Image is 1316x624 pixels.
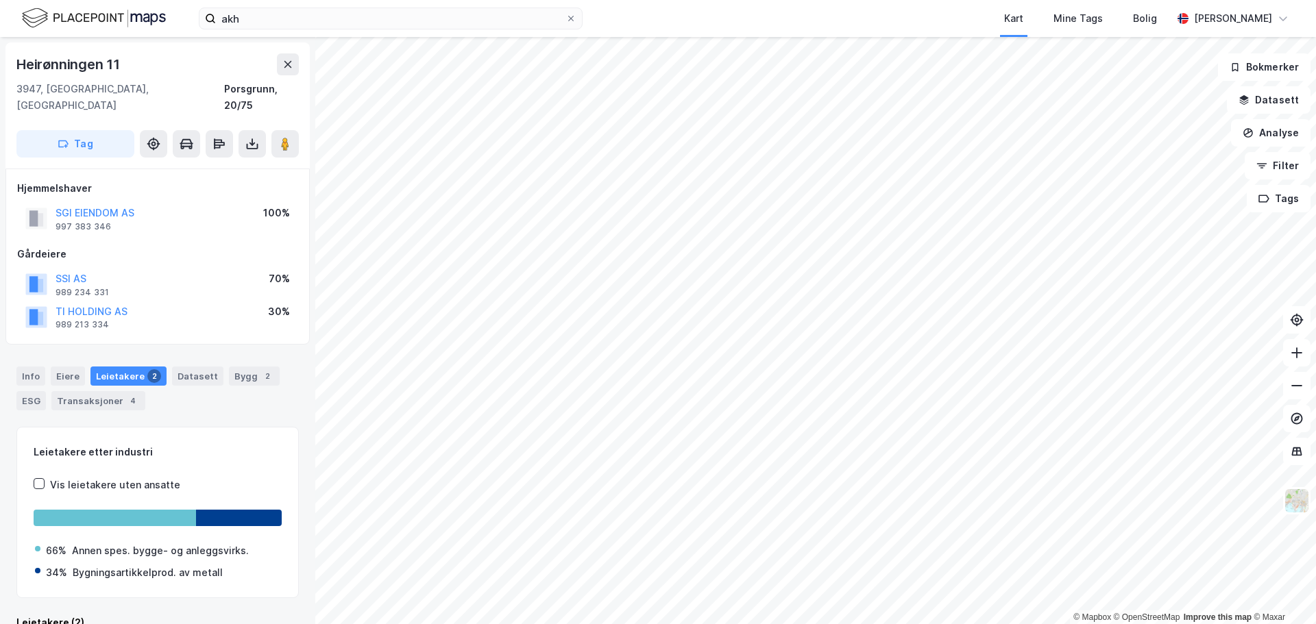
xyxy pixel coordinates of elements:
[1114,612,1180,622] a: OpenStreetMap
[34,444,282,460] div: Leietakere etter industri
[216,8,565,29] input: Søk på adresse, matrikkel, gårdeiere, leietakere eller personer
[16,81,224,114] div: 3947, [GEOGRAPHIC_DATA], [GEOGRAPHIC_DATA]
[90,366,167,386] div: Leietakere
[73,564,223,581] div: Bygningsartikkelprod. av metall
[46,542,66,559] div: 66%
[16,130,134,158] button: Tag
[51,391,145,410] div: Transaksjoner
[1247,558,1316,624] iframe: Chat Widget
[16,391,46,410] div: ESG
[229,366,280,386] div: Bygg
[1184,612,1252,622] a: Improve this map
[126,394,140,408] div: 4
[46,564,67,581] div: 34%
[50,477,180,493] div: Vis leietakere uten ansatte
[1218,53,1311,81] button: Bokmerker
[1284,488,1310,514] img: Z
[72,542,249,559] div: Annen spes. bygge- og anleggsvirks.
[1004,10,1023,27] div: Kart
[22,6,166,30] img: logo.f888ab2527a4732fd821a326f86c7f29.svg
[1245,152,1311,179] button: Filter
[16,366,45,386] div: Info
[56,287,109,298] div: 989 234 331
[1247,558,1316,624] div: Kontrollprogram for chat
[1247,185,1311,212] button: Tags
[1133,10,1157,27] div: Bolig
[56,319,109,330] div: 989 213 334
[224,81,299,114] div: Porsgrunn, 20/75
[51,366,85,386] div: Eiere
[16,53,123,75] div: Heirønningen 11
[147,369,161,383] div: 2
[1227,86,1311,114] button: Datasett
[1073,612,1111,622] a: Mapbox
[263,205,290,221] div: 100%
[1231,119,1311,147] button: Analyse
[172,366,223,386] div: Datasett
[56,221,111,232] div: 997 383 346
[269,271,290,287] div: 70%
[1053,10,1103,27] div: Mine Tags
[1194,10,1272,27] div: [PERSON_NAME]
[260,369,274,383] div: 2
[268,303,290,320] div: 30%
[17,180,298,197] div: Hjemmelshaver
[17,246,298,262] div: Gårdeiere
